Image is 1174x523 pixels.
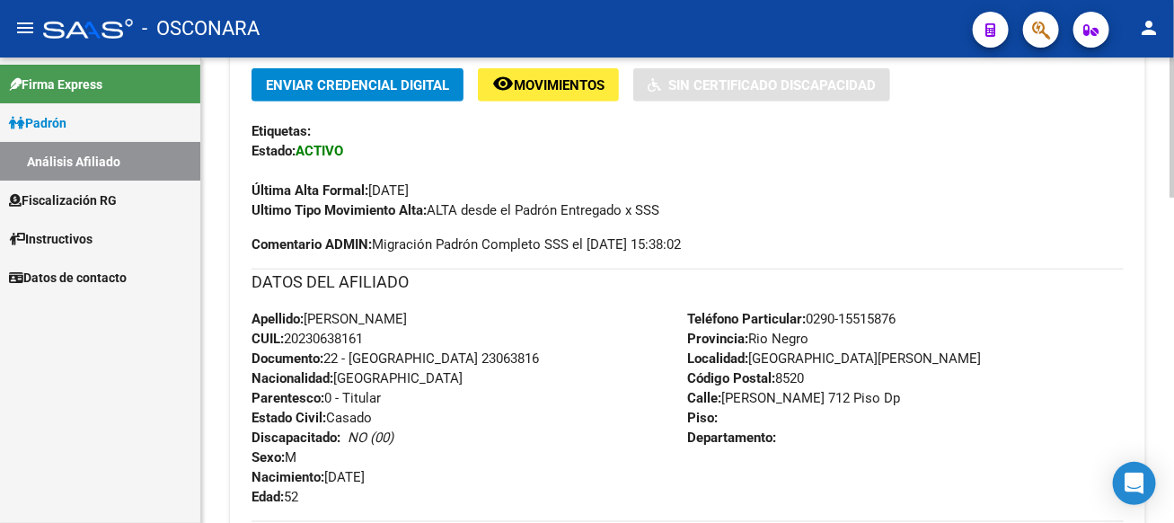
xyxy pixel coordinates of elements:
span: [GEOGRAPHIC_DATA][PERSON_NAME] [688,350,982,367]
strong: Nacimiento: [252,469,324,485]
span: [DATE] [252,469,365,485]
strong: Apellido: [252,311,304,327]
strong: Comentario ADMIN: [252,236,372,253]
span: 0 - Titular [252,390,381,406]
span: Instructivos [9,229,93,249]
strong: Etiquetas: [252,123,311,139]
strong: Documento: [252,350,323,367]
span: 22 - [GEOGRAPHIC_DATA] 23063816 [252,350,539,367]
strong: Teléfono Particular: [688,311,807,327]
strong: ACTIVO [296,143,343,159]
strong: Última Alta Formal: [252,182,368,199]
button: Sin Certificado Discapacidad [633,68,890,102]
button: Enviar Credencial Digital [252,68,463,102]
mat-icon: remove_red_eye [492,73,514,94]
strong: Discapacitado: [252,430,340,446]
span: Enviar Credencial Digital [266,77,449,93]
span: Firma Express [9,75,102,94]
strong: Departamento: [688,430,777,446]
span: ALTA desde el Padrón Entregado x SSS [252,202,659,218]
span: Migración Padrón Completo SSS el [DATE] 15:38:02 [252,235,681,254]
button: Movimientos [478,68,619,102]
h3: DATOS DEL AFILIADO [252,270,1124,295]
strong: Sexo: [252,449,285,465]
strong: Nacionalidad: [252,370,333,386]
span: Movimientos [514,77,605,93]
span: [DATE] [252,182,409,199]
span: [GEOGRAPHIC_DATA] [252,370,463,386]
span: M [252,449,296,465]
mat-icon: menu [14,17,36,39]
strong: Localidad: [688,350,749,367]
span: Datos de contacto [9,268,127,288]
span: [PERSON_NAME] 712 Piso Dp [688,390,901,406]
strong: Edad: [252,489,284,505]
span: Fiscalización RG [9,191,117,210]
span: 20230638161 [252,331,363,347]
strong: Código Postal: [688,370,776,386]
span: Rio Negro [688,331,809,347]
span: 52 [252,489,298,505]
strong: Estado: [252,143,296,159]
strong: Estado Civil: [252,410,326,426]
span: - OSCONARA [142,9,260,49]
i: NO (00) [348,430,393,446]
span: 0290-15515876 [688,311,896,327]
strong: Ultimo Tipo Movimiento Alta: [252,202,427,218]
strong: Piso: [688,410,719,426]
span: 8520 [688,370,805,386]
mat-icon: person [1138,17,1160,39]
span: [PERSON_NAME] [252,311,407,327]
span: Casado [252,410,372,426]
span: Sin Certificado Discapacidad [668,77,876,93]
strong: Parentesco: [252,390,324,406]
strong: Provincia: [688,331,749,347]
div: Open Intercom Messenger [1113,462,1156,505]
strong: CUIL: [252,331,284,347]
span: Padrón [9,113,66,133]
strong: Calle: [688,390,722,406]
